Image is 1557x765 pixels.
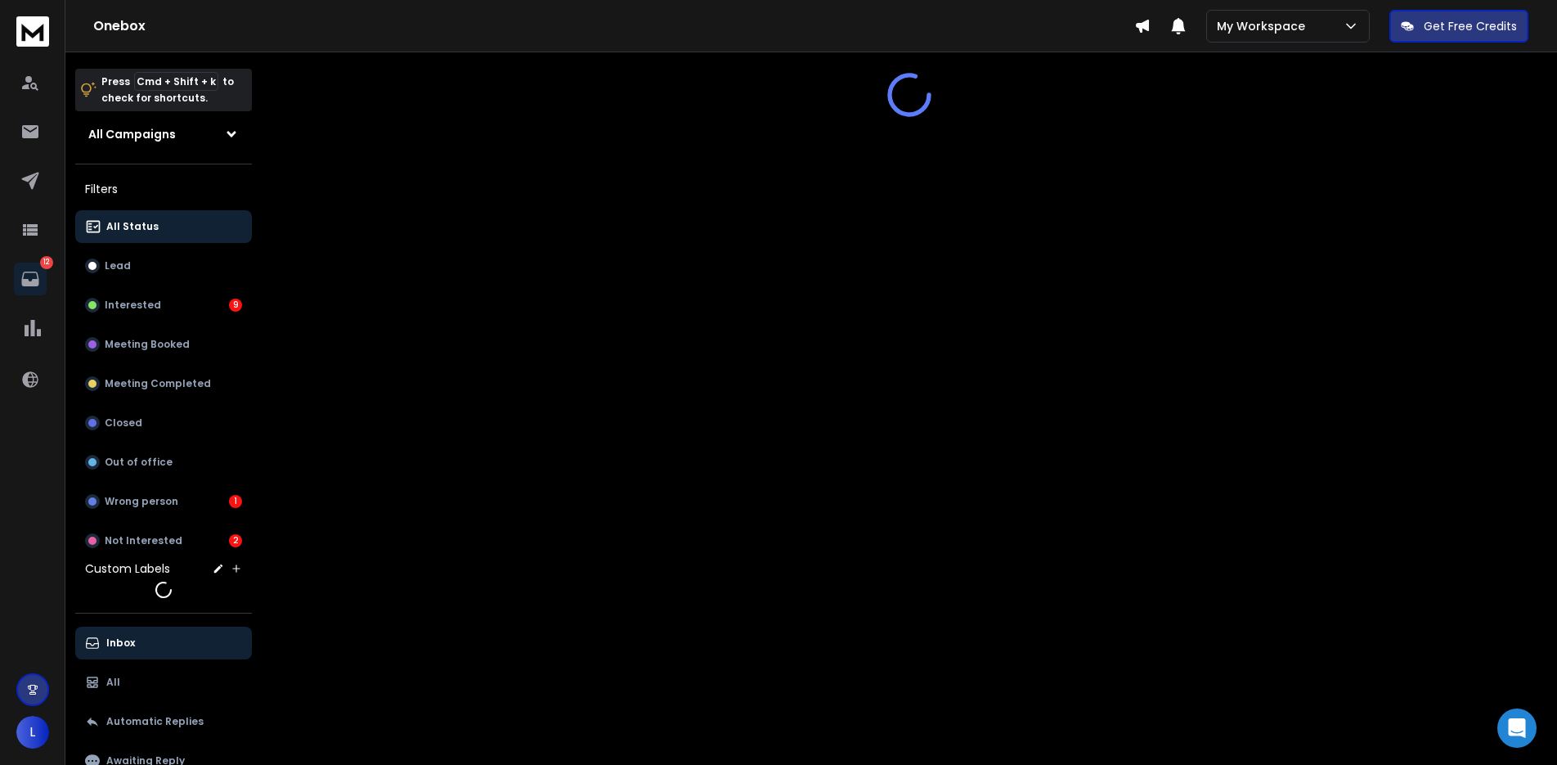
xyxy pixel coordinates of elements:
button: L [16,716,49,749]
span: Cmd + Shift + k [134,72,218,91]
p: Out of office [105,456,173,469]
button: All [75,666,252,699]
button: Automatic Replies [75,705,252,738]
button: Closed [75,407,252,439]
button: Meeting Completed [75,367,252,400]
a: 12 [14,263,47,295]
p: All Status [106,220,159,233]
p: Meeting Completed [105,377,211,390]
button: All Campaigns [75,118,252,151]
p: Automatic Replies [106,715,204,728]
p: Closed [105,416,142,430]
button: Out of office [75,446,252,479]
p: Lead [105,259,131,272]
h3: Custom Labels [85,560,170,577]
img: logo [16,16,49,47]
h3: Filters [75,178,252,200]
button: Not Interested2 [75,524,252,557]
p: Press to check for shortcuts. [101,74,234,106]
h1: Onebox [93,16,1134,36]
button: Lead [75,250,252,282]
p: All [106,676,120,689]
p: Inbox [106,637,135,650]
div: Open Intercom Messenger [1497,709,1537,748]
button: Interested9 [75,289,252,322]
p: Not Interested [105,534,182,547]
p: 12 [40,256,53,269]
h1: All Campaigns [88,126,176,142]
button: Get Free Credits [1389,10,1528,43]
button: All Status [75,210,252,243]
div: 2 [229,534,242,547]
button: Inbox [75,627,252,659]
button: Wrong person1 [75,485,252,518]
button: Meeting Booked [75,328,252,361]
p: Get Free Credits [1424,18,1517,34]
p: Meeting Booked [105,338,190,351]
p: Interested [105,299,161,312]
div: 9 [229,299,242,312]
p: Wrong person [105,495,178,508]
p: My Workspace [1217,18,1312,34]
div: 1 [229,495,242,508]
